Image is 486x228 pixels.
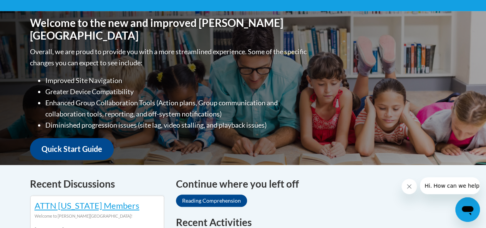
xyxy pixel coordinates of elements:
[30,17,309,42] h1: Welcome to the new and improved [PERSON_NAME][GEOGRAPHIC_DATA]
[420,177,480,194] iframe: Message from company
[30,46,309,68] p: Overall, we are proud to provide you with a more streamlined experience. Some of the specific cha...
[35,200,139,211] a: ATTN [US_STATE] Members
[45,75,309,86] li: Improved Site Navigation
[45,97,309,120] li: Enhanced Group Collaboration Tools (Action plans, Group communication and collaboration tools, re...
[30,176,164,191] h4: Recent Discussions
[176,176,456,191] h4: Continue where you left off
[35,212,160,220] div: Welcome to [PERSON_NAME][GEOGRAPHIC_DATA]!
[45,86,309,97] li: Greater Device Compatibility
[176,195,247,207] a: Reading Comprehension
[5,5,62,12] span: Hi. How can we help?
[30,138,114,160] a: Quick Start Guide
[401,179,417,194] iframe: Close message
[455,197,480,222] iframe: Button to launch messaging window
[45,120,309,131] li: Diminished progression issues (site lag, video stalling, and playback issues)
